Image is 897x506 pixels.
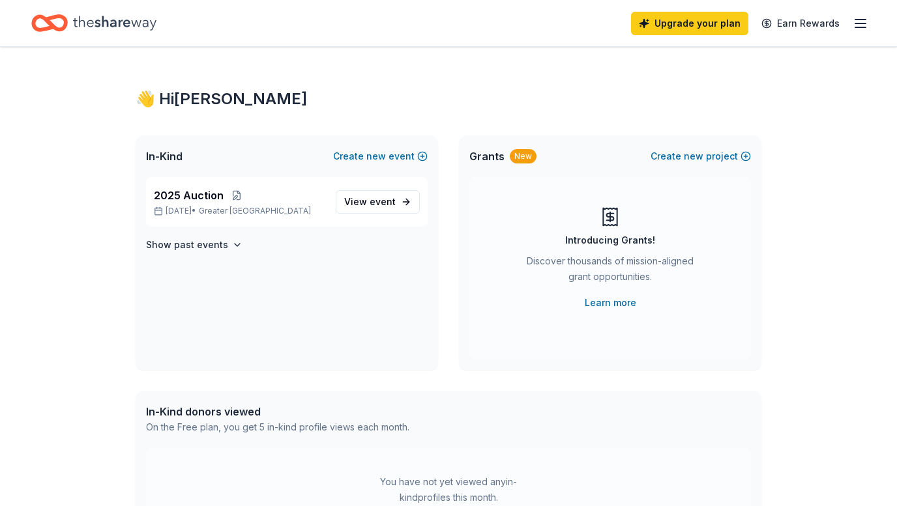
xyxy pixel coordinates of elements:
div: 👋 Hi [PERSON_NAME] [136,89,761,109]
span: new [366,148,386,164]
a: Learn more [585,295,636,311]
a: View event [336,190,420,214]
div: Discover thousands of mission-aligned grant opportunities. [522,253,699,290]
a: Home [31,8,156,38]
span: new [684,148,703,164]
div: Introducing Grants! [565,232,655,248]
span: In-Kind [146,148,183,164]
h4: Show past events [146,237,228,253]
div: On the Free plan, you get 5 in-kind profile views each month. [146,419,409,435]
span: View [344,194,396,210]
span: Greater [GEOGRAPHIC_DATA] [199,206,311,216]
span: Grants [469,148,505,164]
div: In-Kind donors viewed [146,404,409,419]
div: You have not yet viewed any in-kind profiles this month. [367,474,530,505]
a: Earn Rewards [754,12,847,35]
a: Upgrade your plan [631,12,748,35]
button: Createnewevent [333,148,428,164]
div: New [510,149,537,163]
span: event [370,196,396,207]
p: [DATE] • [154,206,325,216]
button: Show past events [146,237,243,253]
span: 2025 Auction [154,188,224,203]
button: Createnewproject [651,148,751,164]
